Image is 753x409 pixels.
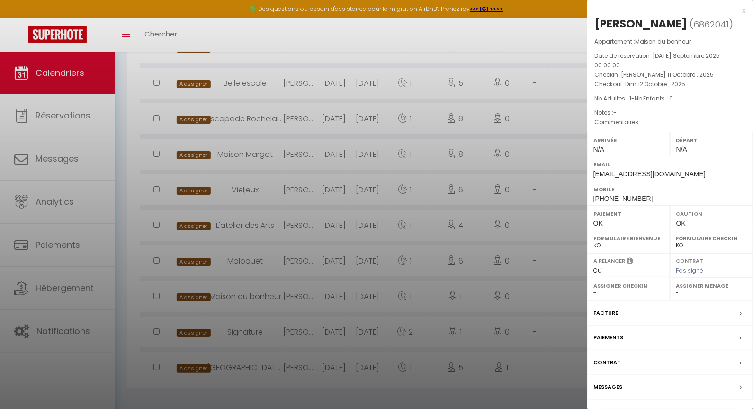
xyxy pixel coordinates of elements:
[593,184,747,194] label: Mobile
[594,70,746,80] p: Checkin :
[635,37,691,45] span: Maison du bonheur
[641,118,645,126] span: -
[594,94,631,102] span: Nb Adultes : 1
[676,209,747,218] label: Caution
[676,266,704,274] span: Pas signé
[613,109,617,117] span: -
[676,257,704,263] label: Contrat
[676,219,686,227] span: OK
[587,5,746,16] div: x
[593,209,664,218] label: Paiement
[593,257,625,265] label: A relancer
[593,281,664,291] label: Assigner Checkin
[594,51,746,70] p: Date de réservation :
[593,333,623,343] label: Paiements
[593,195,653,202] span: [PHONE_NUMBER]
[676,234,747,243] label: Formulaire Checkin
[676,136,747,145] label: Départ
[627,257,633,267] i: Sélectionner OUI si vous souhaiter envoyer les séquences de messages post-checkout
[593,234,664,243] label: Formulaire Bienvenue
[594,52,720,69] span: [DATE] Septembre 2025 00:00:00
[694,18,729,30] span: 6862041
[593,136,664,145] label: Arrivée
[676,145,687,153] span: N/A
[594,16,688,31] div: [PERSON_NAME]
[625,80,686,88] span: Dim 12 Octobre . 2025
[593,308,618,318] label: Facture
[594,118,746,127] p: Commentaires :
[593,170,706,178] span: [EMAIL_ADDRESS][DOMAIN_NAME]
[593,382,622,392] label: Messages
[594,108,746,118] p: Notes :
[593,219,603,227] span: OK
[621,71,714,79] span: [PERSON_NAME] 11 Octobre . 2025
[690,18,734,31] span: ( )
[593,160,747,169] label: Email
[593,357,621,367] label: Contrat
[593,145,604,153] span: N/A
[676,281,747,291] label: Assigner Menage
[594,80,746,89] p: Checkout :
[635,94,673,102] span: Nb Enfants : 0
[594,37,746,46] p: Appartement :
[594,94,746,103] p: -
